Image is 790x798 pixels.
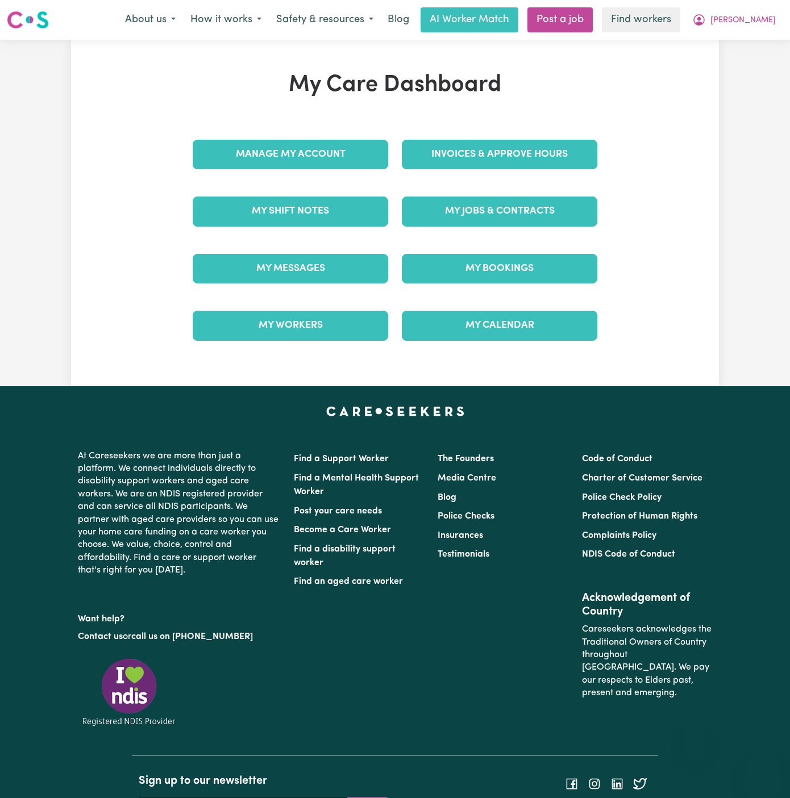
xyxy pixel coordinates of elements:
a: Blog [438,493,456,502]
a: Follow Careseekers on Twitter [633,779,647,788]
a: Insurances [438,531,483,540]
a: My Calendar [402,311,597,340]
p: Want help? [78,608,280,625]
a: Charter of Customer Service [582,474,702,483]
a: My Shift Notes [193,197,388,226]
button: Safety & resources [269,8,381,32]
a: Code of Conduct [582,454,652,463]
h2: Acknowledgement of Country [582,591,712,619]
a: Police Checks [438,512,494,521]
a: My Workers [193,311,388,340]
h2: Sign up to our newsletter [139,774,388,788]
a: My Bookings [402,254,597,283]
a: Follow Careseekers on Instagram [588,779,601,788]
a: Media Centre [438,474,496,483]
h1: My Care Dashboard [186,72,604,99]
a: Complaints Policy [582,531,656,540]
p: At Careseekers we are more than just a platform. We connect individuals directly to disability su... [78,445,280,582]
a: Post your care needs [294,507,382,516]
button: How it works [183,8,269,32]
a: Police Check Policy [582,493,662,502]
button: About us [118,8,183,32]
button: My Account [685,8,783,32]
a: Invoices & Approve Hours [402,140,597,169]
a: Find a Mental Health Support Worker [294,474,419,496]
a: Find a Support Worker [294,454,389,463]
a: call us on [PHONE_NUMBER] [131,632,253,641]
a: Find workers [602,7,680,32]
a: Testimonials [438,550,489,559]
a: NDIS Code of Conduct [582,550,675,559]
a: Blog [381,7,416,32]
span: [PERSON_NAME] [710,14,776,27]
p: Careseekers acknowledges the Traditional Owners of Country throughout [GEOGRAPHIC_DATA]. We pay o... [582,619,712,704]
a: Find a disability support worker [294,545,396,567]
a: The Founders [438,454,494,463]
a: Follow Careseekers on LinkedIn [610,779,624,788]
a: AI Worker Match [421,7,518,32]
a: Post a job [527,7,593,32]
a: Manage My Account [193,140,388,169]
iframe: Close message [684,725,706,748]
a: Become a Care Worker [294,525,391,534]
a: Contact us [78,632,123,641]
a: Find an aged care worker [294,577,403,586]
a: My Messages [193,254,388,283]
a: Careseekers home page [326,407,464,416]
a: Follow Careseekers on Facebook [565,779,579,788]
img: Careseekers logo [7,10,49,30]
a: Careseekers logo [7,7,49,33]
a: My Jobs & Contracts [402,197,597,226]
p: or [78,626,280,647]
a: Protection of Human Rights [582,512,697,521]
img: Registered NDIS provider [78,657,180,728]
iframe: Button to launch messaging window [745,753,781,789]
